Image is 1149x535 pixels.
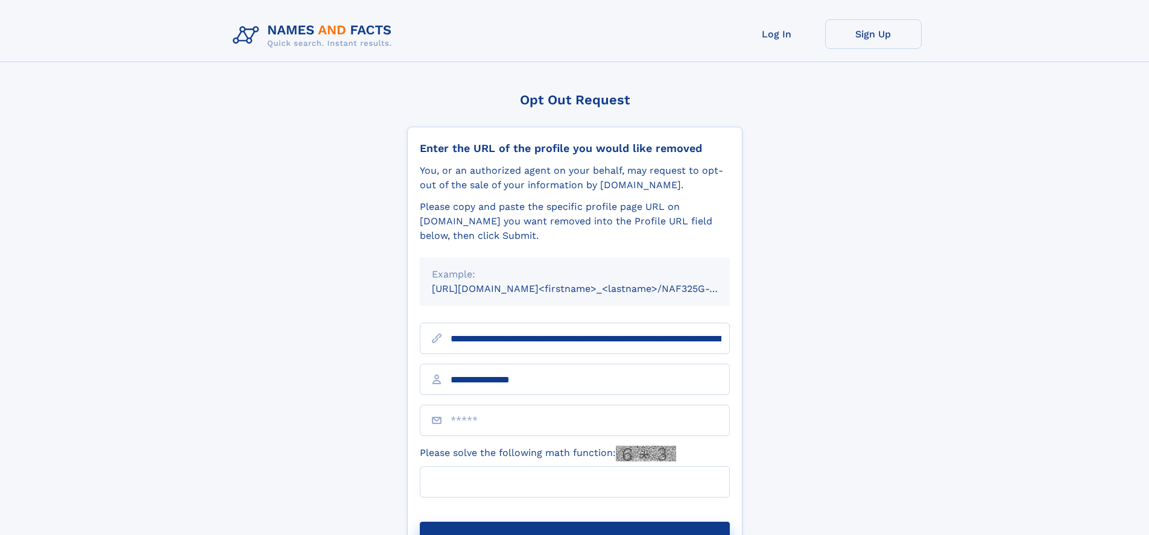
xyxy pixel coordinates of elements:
small: [URL][DOMAIN_NAME]<firstname>_<lastname>/NAF325G-xxxxxxxx [432,283,753,294]
a: Sign Up [825,19,922,49]
a: Log In [729,19,825,49]
img: Logo Names and Facts [228,19,402,52]
div: Example: [432,267,718,282]
div: You, or an authorized agent on your behalf, may request to opt-out of the sale of your informatio... [420,163,730,192]
div: Enter the URL of the profile you would like removed [420,142,730,155]
label: Please solve the following math function: [420,446,676,461]
div: Opt Out Request [407,92,742,107]
div: Please copy and paste the specific profile page URL on [DOMAIN_NAME] you want removed into the Pr... [420,200,730,243]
